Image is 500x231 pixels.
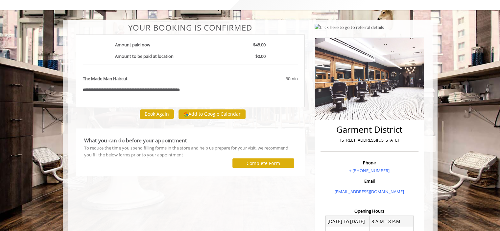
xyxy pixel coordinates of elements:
[233,75,298,82] div: 30min
[322,160,417,165] h3: Phone
[369,216,414,227] td: 8 A.M - 8 P.M
[322,125,417,134] h2: Garment District
[255,53,266,59] b: $0.00
[232,158,294,168] button: Complete Form
[83,75,128,82] b: The Made Man Haircut
[335,189,404,195] a: [EMAIL_ADDRESS][DOMAIN_NAME]
[84,137,187,144] b: What you can do before your appointment
[349,168,390,173] a: + [PHONE_NUMBER]
[140,109,174,119] button: Book Again
[322,179,417,183] h3: Email
[247,161,280,166] label: Complete Form
[322,137,417,144] p: [STREET_ADDRESS][US_STATE]
[321,209,418,213] h3: Opening Hours
[84,145,297,158] div: To reduce the time you spend filling forms in the store and help us prepare for your visit, we re...
[76,23,305,32] center: Your Booking is confirmed
[179,109,246,119] button: Add to Google Calendar
[115,53,174,59] b: Amount to be paid at location
[325,216,369,227] td: [DATE] To [DATE]
[253,42,266,48] b: $48.00
[115,42,150,48] b: Amount paid now
[315,24,384,31] img: Click here to go to referral details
